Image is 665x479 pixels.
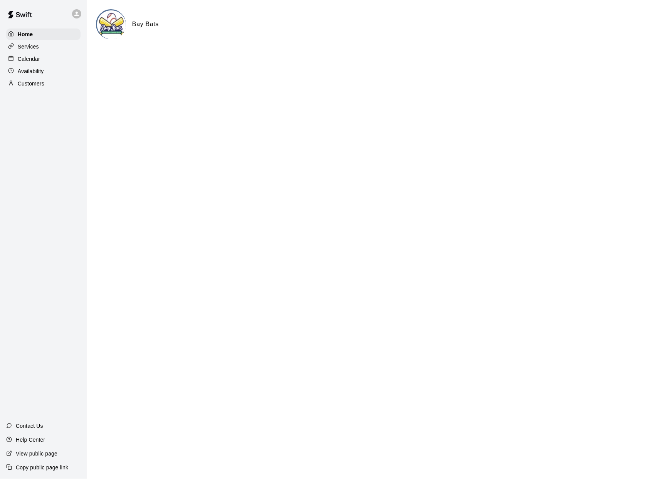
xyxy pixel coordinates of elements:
img: Bay Bats logo [97,10,126,39]
p: Home [18,30,33,38]
p: View public page [16,450,57,457]
p: Customers [18,80,44,87]
p: Help Center [16,436,45,444]
p: Services [18,43,39,50]
a: Availability [6,65,81,77]
a: Home [6,28,81,40]
p: Calendar [18,55,40,63]
p: Availability [18,67,44,75]
a: Customers [6,78,81,89]
p: Copy public page link [16,464,68,471]
a: Services [6,41,81,52]
a: Calendar [6,53,81,65]
p: Contact Us [16,422,43,430]
h6: Bay Bats [132,19,159,29]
